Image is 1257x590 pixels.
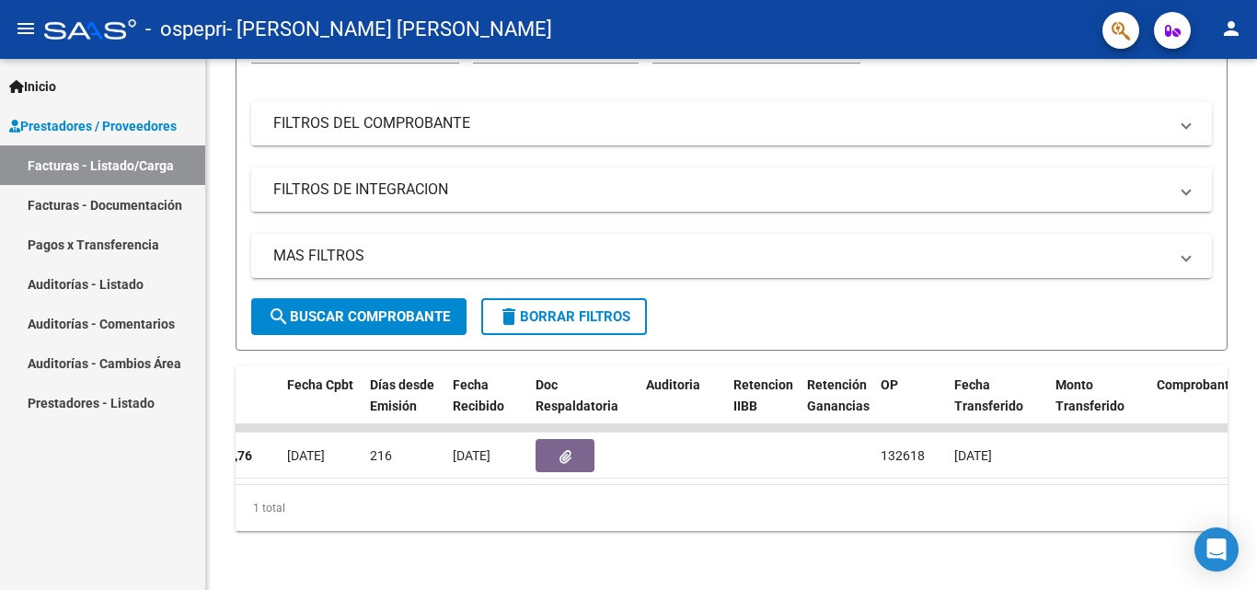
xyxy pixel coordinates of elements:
span: Inicio [9,76,56,97]
datatable-header-cell: Auditoria [639,365,726,446]
span: Fecha Recibido [453,377,504,413]
mat-icon: menu [15,17,37,40]
mat-expansion-panel-header: FILTROS DE INTEGRACION [251,168,1212,212]
button: Buscar Comprobante [251,298,467,335]
span: Doc Respaldatoria [536,377,618,413]
mat-expansion-panel-header: FILTROS DEL COMPROBANTE [251,101,1212,145]
span: Retención Ganancias [807,377,870,413]
datatable-header-cell: Fecha Recibido [445,365,528,446]
span: Fecha Transferido [954,377,1023,413]
span: Prestadores / Proveedores [9,116,177,136]
span: Monto Transferido [1055,377,1124,413]
span: [DATE] [287,448,325,463]
span: Retencion IIBB [733,377,793,413]
span: Comprobante [1157,377,1237,392]
mat-panel-title: FILTROS DEL COMPROBANTE [273,113,1168,133]
span: [DATE] [954,448,992,463]
mat-icon: person [1220,17,1242,40]
datatable-header-cell: Días desde Emisión [363,365,445,446]
datatable-header-cell: OP [873,365,947,446]
span: Fecha Cpbt [287,377,353,392]
mat-icon: delete [498,306,520,328]
mat-icon: search [268,306,290,328]
mat-panel-title: FILTROS DE INTEGRACION [273,179,1168,200]
span: 132618 [881,448,925,463]
datatable-header-cell: Retención Ganancias [800,365,873,446]
datatable-header-cell: Monto Transferido [1048,365,1149,446]
button: Borrar Filtros [481,298,647,335]
span: - ospepri [145,9,226,50]
span: - [PERSON_NAME] [PERSON_NAME] [226,9,552,50]
span: Borrar Filtros [498,308,630,325]
div: 1 total [236,485,1228,531]
span: Días desde Emisión [370,377,434,413]
span: OP [881,377,898,392]
datatable-header-cell: Fecha Transferido [947,365,1048,446]
div: Open Intercom Messenger [1194,527,1239,572]
mat-panel-title: MAS FILTROS [273,246,1168,266]
span: Buscar Comprobante [268,308,450,325]
span: Auditoria [646,377,700,392]
datatable-header-cell: Retencion IIBB [726,365,800,446]
span: [DATE] [453,448,490,463]
datatable-header-cell: Doc Respaldatoria [528,365,639,446]
span: 216 [370,448,392,463]
datatable-header-cell: Fecha Cpbt [280,365,363,446]
mat-expansion-panel-header: MAS FILTROS [251,234,1212,278]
